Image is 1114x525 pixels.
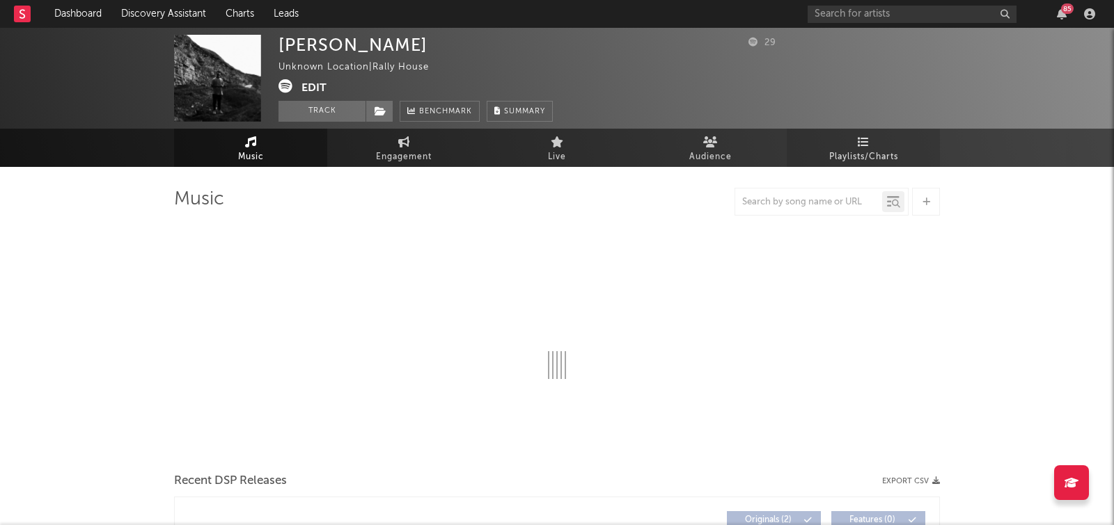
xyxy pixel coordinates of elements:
[419,104,472,120] span: Benchmark
[829,149,898,165] span: Playlists/Charts
[376,149,432,165] span: Engagement
[748,38,776,47] span: 29
[174,129,327,167] a: Music
[480,129,634,167] a: Live
[278,101,366,122] button: Track
[634,129,787,167] a: Audience
[840,516,904,524] span: Features ( 0 )
[301,79,327,97] button: Edit
[278,35,427,55] div: [PERSON_NAME]
[174,473,287,490] span: Recent DSP Releases
[400,101,480,122] a: Benchmark
[548,149,566,165] span: Live
[1057,8,1067,19] button: 85
[487,101,553,122] button: Summary
[238,149,264,165] span: Music
[735,197,882,208] input: Search by song name or URL
[278,59,445,76] div: Unknown Location | Rally House
[882,477,940,485] button: Export CSV
[787,129,940,167] a: Playlists/Charts
[736,516,800,524] span: Originals ( 2 )
[689,149,732,165] span: Audience
[808,6,1017,23] input: Search for artists
[504,108,545,115] span: Summary
[1061,3,1074,14] div: 85
[327,129,480,167] a: Engagement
